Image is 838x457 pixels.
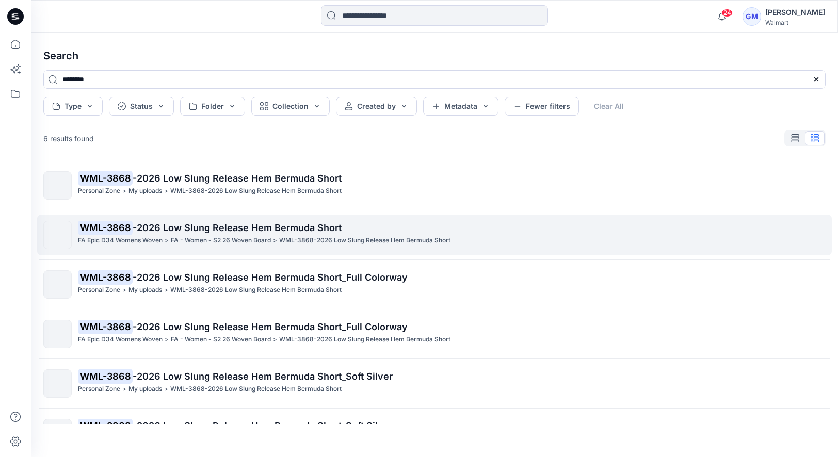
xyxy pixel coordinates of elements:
[109,97,174,116] button: Status
[164,186,168,197] p: >
[78,235,163,246] p: FA Epic D34 Womens Woven
[171,235,271,246] p: FA - Women - S2 26 Woven Board
[37,165,832,206] a: WML-3868-2026 Low Slung Release Hem Bermuda ShortPersonal Zone>My uploads>WML-3868-2026 Low Slung...
[251,97,330,116] button: Collection
[133,222,342,233] span: -2026 Low Slung Release Hem Bermuda Short
[78,186,120,197] p: Personal Zone
[336,97,417,116] button: Created by
[78,270,133,284] mark: WML-3868
[170,285,342,296] p: WML-3868-2026 Low Slung Release Hem Bermuda Short
[128,285,162,296] p: My uploads
[128,384,162,395] p: My uploads
[279,235,450,246] p: WML-3868-2026 Low Slung Release Hem Bermuda Short
[133,272,408,283] span: -2026 Low Slung Release Hem Bermuda Short_Full Colorway
[37,363,832,404] a: WML-3868-2026 Low Slung Release Hem Bermuda Short_Soft SilverPersonal Zone>My uploads>WML-3868-20...
[78,418,133,433] mark: WML-3868
[133,420,393,431] span: -2026 Low Slung Release Hem Bermuda Short_Soft Silver
[78,171,133,185] mark: WML-3868
[164,384,168,395] p: >
[35,41,834,70] h4: Search
[721,9,733,17] span: 24
[43,133,94,144] p: 6 results found
[122,384,126,395] p: >
[765,6,825,19] div: [PERSON_NAME]
[170,186,342,197] p: WML-3868-2026 Low Slung Release Hem Bermuda Short
[43,97,103,116] button: Type
[78,384,120,395] p: Personal Zone
[133,173,342,184] span: -2026 Low Slung Release Hem Bermuda Short
[743,7,761,26] div: GM
[122,186,126,197] p: >
[78,319,133,334] mark: WML-3868
[165,235,169,246] p: >
[78,334,163,345] p: FA Epic D34 Womens Woven
[170,384,342,395] p: WML-3868-2026 Low Slung Release Hem Bermuda Short
[78,369,133,383] mark: WML-3868
[279,334,450,345] p: WML-3868-2026 Low Slung Release Hem Bermuda Short
[423,97,498,116] button: Metadata
[78,220,133,235] mark: WML-3868
[273,334,277,345] p: >
[37,264,832,305] a: WML-3868-2026 Low Slung Release Hem Bermuda Short_Full ColorwayPersonal Zone>My uploads>WML-3868-...
[37,314,832,354] a: WML-3868-2026 Low Slung Release Hem Bermuda Short_Full ColorwayFA Epic D34 Womens Woven>FA - Wome...
[133,321,408,332] span: -2026 Low Slung Release Hem Bermuda Short_Full Colorway
[165,334,169,345] p: >
[180,97,245,116] button: Folder
[133,371,393,382] span: -2026 Low Slung Release Hem Bermuda Short_Soft Silver
[37,413,832,453] a: WML-3868-2026 Low Slung Release Hem Bermuda Short_Soft SilverFA Epic D34 Womens Woven>FA - Women ...
[171,334,271,345] p: FA - Women - S2 26 Woven Board
[128,186,162,197] p: My uploads
[273,235,277,246] p: >
[122,285,126,296] p: >
[765,19,825,26] div: Walmart
[78,285,120,296] p: Personal Zone
[505,97,579,116] button: Fewer filters
[164,285,168,296] p: >
[37,215,832,255] a: WML-3868-2026 Low Slung Release Hem Bermuda ShortFA Epic D34 Womens Woven>FA - Women - S2 26 Wove...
